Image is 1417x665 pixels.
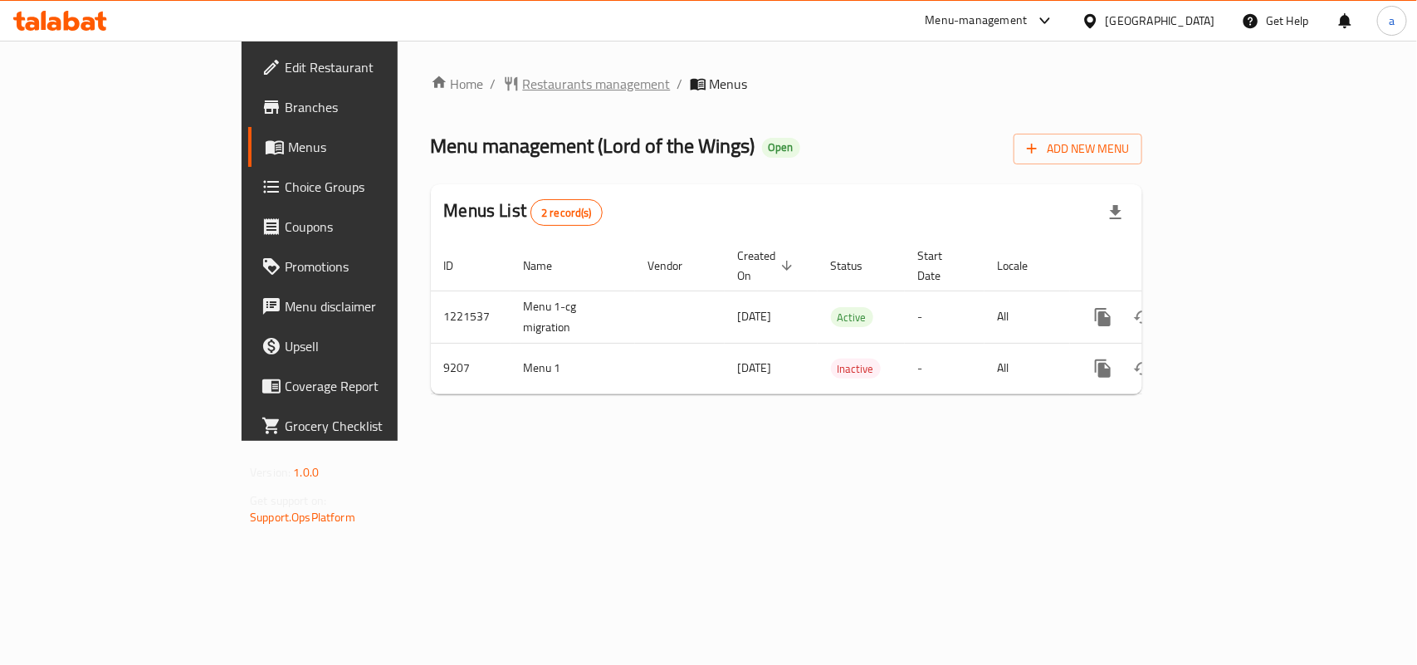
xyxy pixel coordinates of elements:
[677,74,683,94] li: /
[285,177,465,197] span: Choice Groups
[1106,12,1215,30] div: [GEOGRAPHIC_DATA]
[918,246,965,286] span: Start Date
[985,291,1070,343] td: All
[285,217,465,237] span: Coupons
[648,256,705,276] span: Vendor
[905,291,985,343] td: -
[285,97,465,117] span: Branches
[831,256,885,276] span: Status
[285,257,465,276] span: Promotions
[288,137,465,157] span: Menus
[1083,349,1123,389] button: more
[1070,241,1256,291] th: Actions
[248,366,478,406] a: Coverage Report
[248,247,478,286] a: Promotions
[1027,139,1129,159] span: Add New Menu
[511,343,635,394] td: Menu 1
[248,87,478,127] a: Branches
[431,74,1142,94] nav: breadcrumb
[1083,297,1123,337] button: more
[248,167,478,207] a: Choice Groups
[998,256,1050,276] span: Locale
[285,376,465,396] span: Coverage Report
[985,343,1070,394] td: All
[248,127,478,167] a: Menus
[531,205,602,221] span: 2 record(s)
[250,462,291,483] span: Version:
[248,47,478,87] a: Edit Restaurant
[491,74,496,94] li: /
[1096,193,1136,232] div: Export file
[524,256,574,276] span: Name
[831,307,873,327] div: Active
[762,140,800,154] span: Open
[523,74,671,94] span: Restaurants management
[738,306,772,327] span: [DATE]
[831,308,873,327] span: Active
[1123,297,1163,337] button: Change Status
[905,343,985,394] td: -
[1014,134,1142,164] button: Add New Menu
[431,127,755,164] span: Menu management ( Lord of the Wings )
[444,256,476,276] span: ID
[293,462,319,483] span: 1.0.0
[285,336,465,356] span: Upsell
[738,246,798,286] span: Created On
[285,57,465,77] span: Edit Restaurant
[444,198,603,226] h2: Menus List
[285,416,465,436] span: Grocery Checklist
[248,406,478,446] a: Grocery Checklist
[248,207,478,247] a: Coupons
[762,138,800,158] div: Open
[431,241,1256,394] table: enhanced table
[530,199,603,226] div: Total records count
[1389,12,1395,30] span: a
[831,359,881,379] span: Inactive
[738,357,772,379] span: [DATE]
[710,74,748,94] span: Menus
[250,506,355,528] a: Support.OpsPlatform
[285,296,465,316] span: Menu disclaimer
[248,326,478,366] a: Upsell
[1123,349,1163,389] button: Change Status
[511,291,635,343] td: Menu 1-cg migration
[248,286,478,326] a: Menu disclaimer
[503,74,671,94] a: Restaurants management
[926,11,1028,31] div: Menu-management
[250,490,326,511] span: Get support on:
